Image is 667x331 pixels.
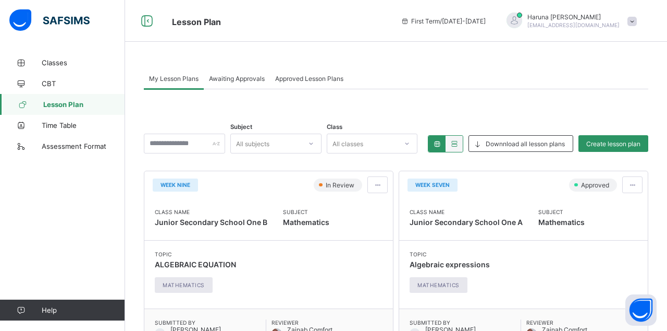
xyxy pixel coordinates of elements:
button: Open asap [625,294,657,326]
span: My Lesson Plans [149,75,199,82]
span: Mathematics [538,215,585,230]
span: Lesson Plan [43,100,125,109]
span: Awaiting Approvals [209,75,265,82]
span: Lesson Plan [172,17,221,27]
span: Subject [538,209,585,215]
div: Haruna Ibrahim [496,13,642,30]
div: All classes [332,134,363,153]
span: Subject [230,123,252,131]
span: Time Table [42,121,125,129]
span: Topic [410,251,490,257]
span: ALGEBRAIC EQUATION [155,260,236,269]
span: Haruna [PERSON_NAME] [527,13,620,21]
span: Algebraic expressions [410,260,490,269]
span: Week Nine [160,182,190,188]
span: Reviewer [271,320,383,326]
img: safsims [9,9,90,31]
span: Junior Secondary School One B [155,218,267,227]
span: Mathematics [283,215,329,230]
span: Downnload all lesson plans [486,140,565,148]
span: Help [42,306,125,314]
span: Submitted By [410,320,521,326]
span: MATHEMATICS [417,282,460,288]
div: All subjects [236,134,269,153]
span: Week seven [415,182,450,188]
span: In Review [325,181,357,189]
span: session/term information [401,17,486,25]
span: Submitted By [155,320,266,326]
span: [EMAIL_ADDRESS][DOMAIN_NAME] [527,22,620,28]
span: Class Name [155,209,267,215]
span: Reviewer [526,320,638,326]
span: Class Name [410,209,523,215]
span: Approved [580,181,612,189]
span: Approved Lesson Plans [275,75,343,82]
span: Assessment Format [42,142,125,150]
span: Classes [42,58,125,67]
span: Junior Secondary School One A [410,218,523,227]
span: MATHEMATICS [163,282,205,288]
span: Create lesson plan [586,140,640,148]
span: CBT [42,79,125,88]
span: Topic [155,251,236,257]
span: Subject [283,209,329,215]
span: Class [327,123,342,131]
